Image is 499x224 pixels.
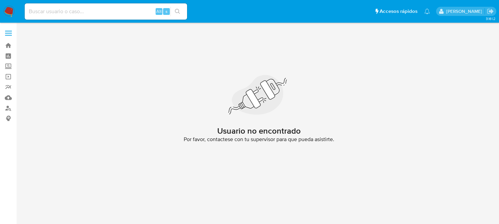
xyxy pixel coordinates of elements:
p: brenda.morenoreyes@mercadolibre.com.mx [446,8,484,15]
h2: Usuario no encontrado [217,126,301,136]
input: Buscar usuario o caso... [25,7,187,16]
a: Salir [487,8,494,15]
button: search-icon [171,7,184,16]
span: Alt [156,8,162,15]
span: Accesos rápidos [380,8,417,15]
span: s [165,8,167,15]
a: Notificaciones [424,8,430,14]
span: Por favor, contactese con tu supervisor para que pueda asistirte. [184,136,334,143]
